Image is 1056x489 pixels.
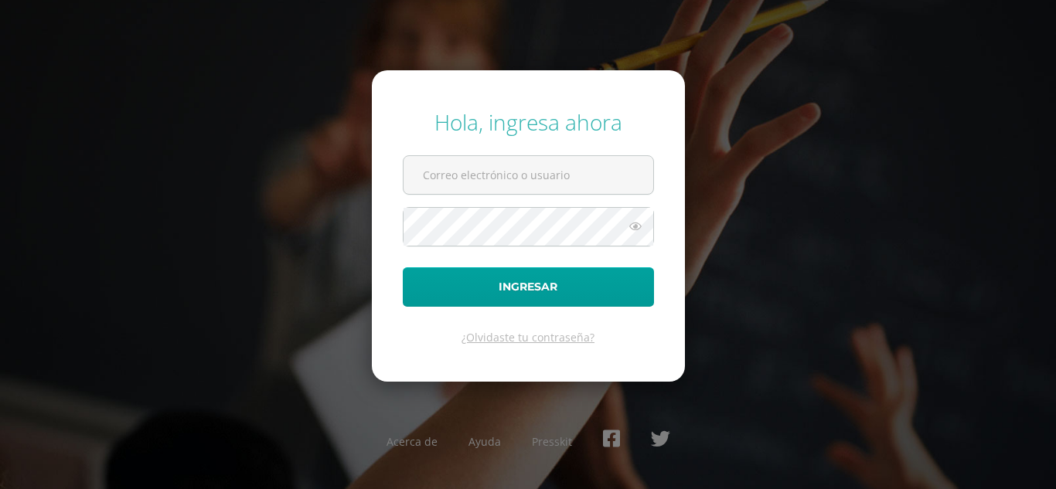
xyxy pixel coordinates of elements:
[462,330,594,345] a: ¿Olvidaste tu contraseña?
[387,434,438,449] a: Acerca de
[403,107,654,137] div: Hola, ingresa ahora
[403,267,654,307] button: Ingresar
[532,434,572,449] a: Presskit
[468,434,501,449] a: Ayuda
[404,156,653,194] input: Correo electrónico o usuario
